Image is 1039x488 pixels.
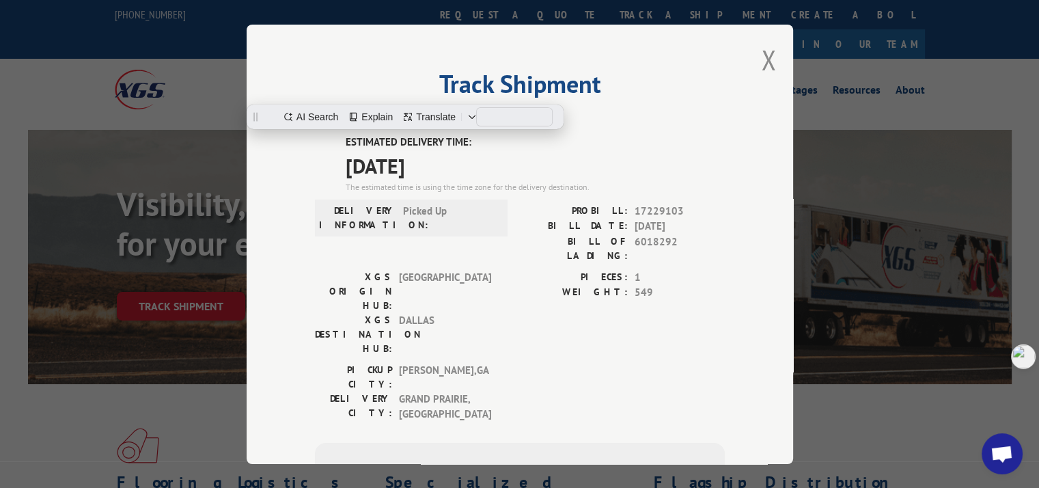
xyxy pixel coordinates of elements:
label: XGS ORIGIN HUB: [315,269,392,312]
label: BILL OF LADING: [520,234,628,262]
span: 6018292 [635,234,725,262]
span: [GEOGRAPHIC_DATA] [399,269,491,312]
label: ESTIMATED DELIVERY TIME: [346,135,725,150]
button: Close modal [761,42,776,78]
span: [DATE] [635,219,725,234]
div: Subscribe to alerts [331,459,708,478]
span: [DATE] [346,150,725,180]
label: PROBILL: [520,203,628,219]
h2: Track Shipment [315,74,725,100]
span: GRAND PRAIRIE , [GEOGRAPHIC_DATA] [399,391,491,422]
label: XGS DESTINATION HUB: [315,312,392,355]
span: Picked Up [403,203,495,232]
a: Open chat [982,433,1023,474]
label: PIECES: [520,269,628,285]
label: WEIGHT: [520,285,628,301]
span: DALLAS [399,312,491,355]
div: The estimated time is using the time zone for the delivery destination. [346,180,725,193]
span: 17229103 [635,203,725,219]
label: PICKUP CITY: [315,362,392,391]
span: 1 [635,269,725,285]
label: DELIVERY CITY: [315,391,392,422]
label: BILL DATE: [520,219,628,234]
label: DELIVERY INFORMATION: [319,203,396,232]
span: 549 [635,285,725,301]
span: [PERSON_NAME] , GA [399,362,491,391]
